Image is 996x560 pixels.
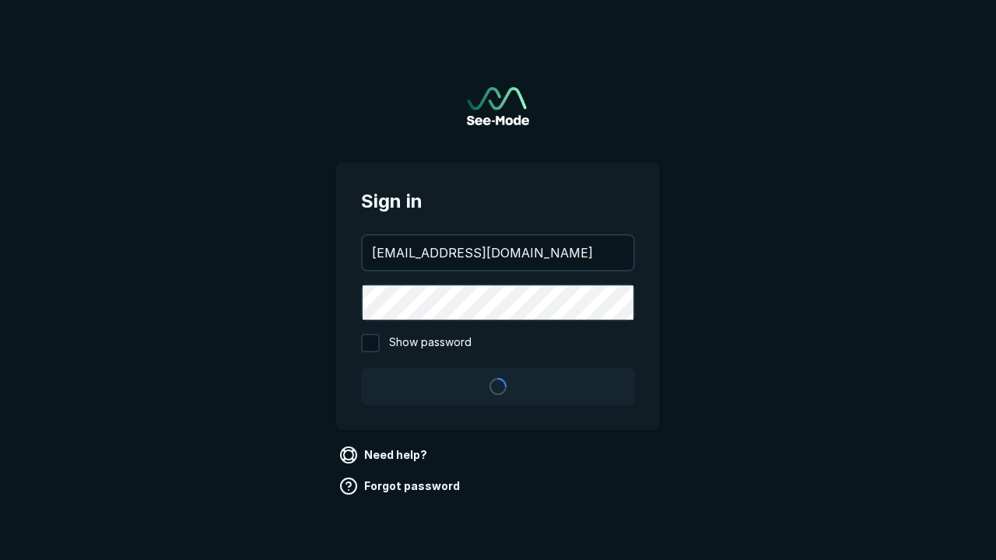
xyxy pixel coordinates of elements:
a: Need help? [336,443,433,467]
img: See-Mode Logo [467,87,529,125]
a: Forgot password [336,474,466,499]
a: Go to sign in [467,87,529,125]
input: your@email.com [363,236,633,270]
span: Sign in [361,187,635,215]
span: Show password [389,334,472,352]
